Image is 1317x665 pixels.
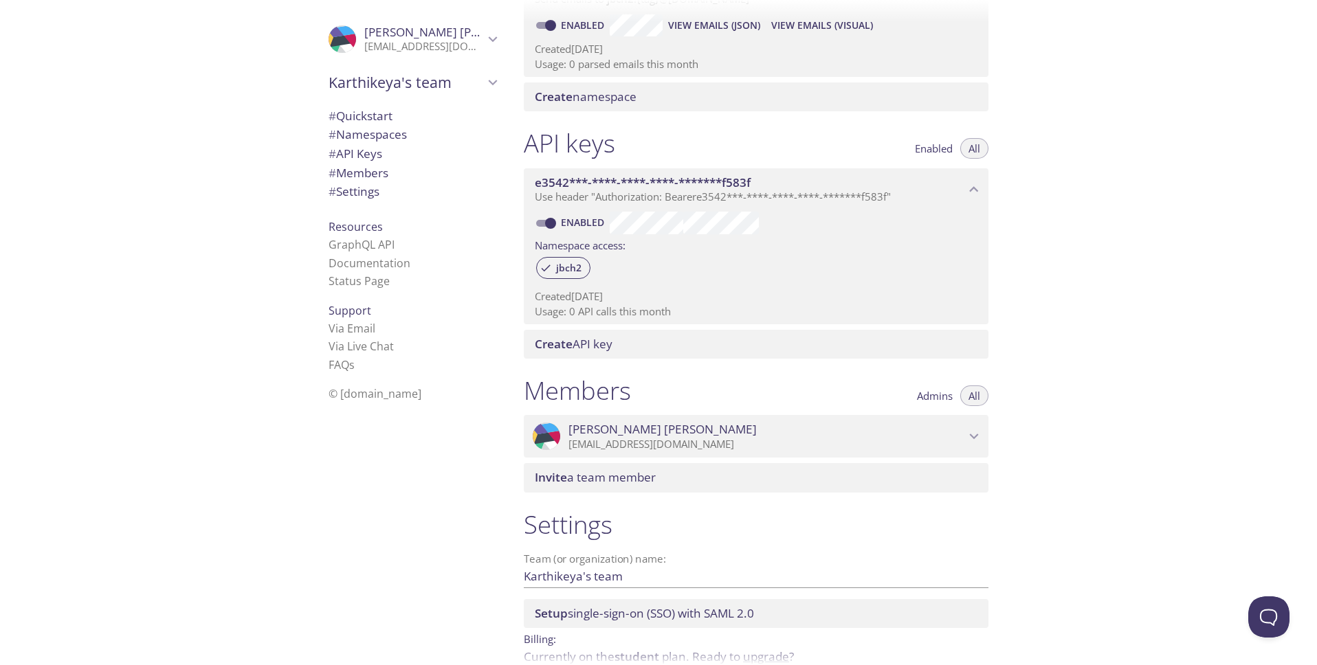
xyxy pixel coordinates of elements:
[960,138,988,159] button: All
[329,183,336,199] span: #
[329,165,388,181] span: Members
[329,357,355,372] a: FAQ
[535,336,573,352] span: Create
[524,128,615,159] h1: API keys
[535,89,573,104] span: Create
[329,386,421,401] span: © [DOMAIN_NAME]
[329,146,336,161] span: #
[318,125,507,144] div: Namespaces
[329,146,382,161] span: API Keys
[535,336,612,352] span: API key
[535,289,977,304] p: Created [DATE]
[524,599,988,628] div: Setup SSO
[766,14,878,36] button: View Emails (Visual)
[524,509,988,540] h1: Settings
[329,321,375,336] a: Via Email
[318,65,507,100] div: Karthikeya's team
[568,422,757,437] span: [PERSON_NAME] [PERSON_NAME]
[318,16,507,62] div: Karthikeya Ramarapu
[548,262,590,274] span: jbch2
[318,106,507,126] div: Quickstart
[329,108,336,124] span: #
[663,14,766,36] button: View Emails (JSON)
[329,303,371,318] span: Support
[771,17,873,34] span: View Emails (Visual)
[524,554,667,564] label: Team (or organization) name:
[536,257,590,279] div: jbch2
[349,357,355,372] span: s
[329,183,379,199] span: Settings
[329,219,383,234] span: Resources
[535,304,977,319] p: Usage: 0 API calls this month
[329,73,484,92] span: Karthikeya's team
[524,415,988,458] div: Karthikeya Ramarapu
[535,42,977,56] p: Created [DATE]
[329,339,394,354] a: Via Live Chat
[960,385,988,406] button: All
[535,234,626,254] label: Namespace access:
[524,330,988,359] div: Create API Key
[535,469,656,485] span: a team member
[329,165,336,181] span: #
[329,108,392,124] span: Quickstart
[535,469,567,485] span: Invite
[318,182,507,201] div: Team Settings
[329,273,390,289] a: Status Page
[318,164,507,183] div: Members
[364,40,484,54] p: [EMAIL_ADDRESS][DOMAIN_NAME]
[907,138,961,159] button: Enabled
[329,126,336,142] span: #
[329,237,395,252] a: GraphQL API
[329,256,410,271] a: Documentation
[568,438,965,451] p: [EMAIL_ADDRESS][DOMAIN_NAME]
[1248,596,1290,638] iframe: Help Scout Beacon - Open
[524,463,988,492] div: Invite a team member
[559,216,610,229] a: Enabled
[524,628,988,648] p: Billing:
[364,24,553,40] span: [PERSON_NAME] [PERSON_NAME]
[535,605,568,621] span: Setup
[524,82,988,111] div: Create namespace
[329,126,407,142] span: Namespaces
[524,375,631,406] h1: Members
[318,144,507,164] div: API Keys
[668,17,760,34] span: View Emails (JSON)
[535,57,977,71] p: Usage: 0 parsed emails this month
[909,385,961,406] button: Admins
[535,605,754,621] span: single-sign-on (SSO) with SAML 2.0
[535,89,637,104] span: namespace
[559,19,610,32] a: Enabled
